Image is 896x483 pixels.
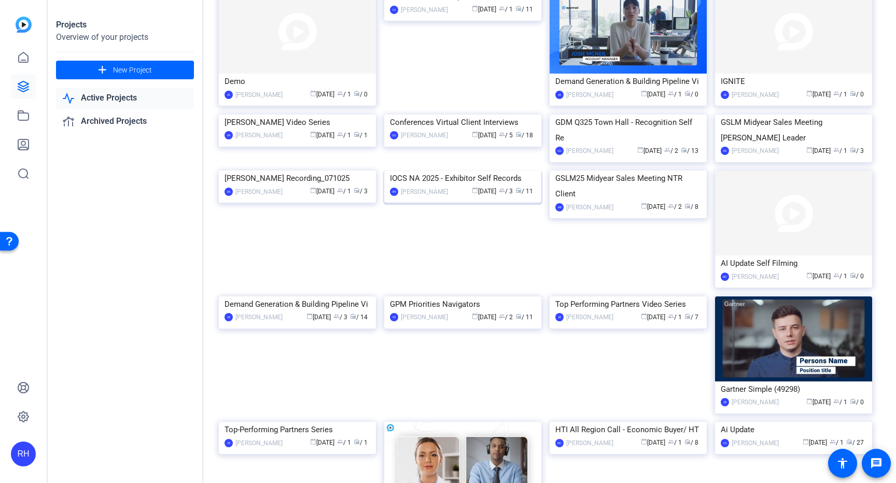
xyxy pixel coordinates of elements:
span: [DATE] [306,314,331,321]
span: group [499,5,505,11]
div: [PERSON_NAME] [235,438,283,448]
span: radio [850,398,856,404]
span: / 1 [499,6,513,13]
div: [PERSON_NAME] Video Series [225,115,370,130]
div: JK [225,91,233,99]
div: [PERSON_NAME] [732,272,779,282]
span: group [833,398,839,404]
div: GSLM Midyear Sales Meeting [PERSON_NAME] Leader [721,115,866,146]
div: SS [390,313,398,321]
span: radio [681,147,687,153]
div: [PERSON_NAME] [235,130,283,140]
div: GPM Priorities Navigators [390,296,536,312]
span: radio [350,313,356,319]
span: calendar_today [806,398,813,404]
div: Ai Update [721,422,866,437]
div: JB [721,398,729,406]
span: / 3 [333,314,347,321]
div: DK [225,188,233,196]
div: RH [390,188,398,196]
div: [PERSON_NAME] [401,312,448,322]
span: / 14 [350,314,368,321]
span: radio [515,5,522,11]
div: HTI All Region Call - Economic Buyer/ HT [555,422,701,437]
span: [DATE] [310,91,334,98]
span: / 0 [850,273,864,280]
span: / 1 [833,273,847,280]
span: / 8 [684,203,698,210]
span: calendar_today [637,147,643,153]
div: MC [721,273,729,281]
span: group [668,203,674,209]
span: calendar_today [803,438,809,445]
span: radio [850,147,856,153]
span: group [499,187,505,193]
span: / 3 [499,188,513,195]
div: [PERSON_NAME] [566,438,613,448]
span: calendar_today [641,203,647,209]
span: [DATE] [803,439,827,446]
span: radio [684,203,691,209]
span: calendar_today [641,90,647,96]
span: [DATE] [806,273,831,280]
span: calendar_today [806,272,813,278]
span: group [833,272,839,278]
div: [PERSON_NAME] [732,397,779,407]
span: / 1 [668,439,682,446]
div: AM [555,203,564,211]
span: [DATE] [806,399,831,406]
span: [DATE] [472,314,496,321]
div: [PERSON_NAME] [732,146,779,156]
mat-icon: add [96,64,109,77]
span: calendar_today [641,438,647,445]
div: GSLM25 Midyear Sales Meeting NTR Client [555,171,701,202]
span: / 2 [499,314,513,321]
span: radio [354,438,360,445]
mat-icon: message [870,457,883,470]
span: calendar_today [641,313,647,319]
span: radio [354,90,360,96]
span: / 18 [515,132,533,139]
div: IGNITE [721,74,866,89]
span: / 0 [850,399,864,406]
div: JB [555,91,564,99]
span: [DATE] [472,132,496,139]
span: radio [850,272,856,278]
div: LW [225,131,233,139]
span: radio [684,313,691,319]
span: / 1 [833,399,847,406]
span: radio [850,90,856,96]
div: GDM Q325 Town Hall - Recognition Self Re [555,115,701,146]
span: calendar_today [806,147,813,153]
span: group [664,147,670,153]
span: / 0 [850,91,864,98]
span: radio [515,313,522,319]
div: [PERSON_NAME] [566,90,613,100]
span: [DATE] [637,147,662,154]
span: calendar_today [310,187,316,193]
span: [DATE] [641,439,665,446]
div: Demand Generation & Building Pipeline Vi [555,74,701,89]
span: / 1 [337,132,351,139]
div: CA [390,6,398,14]
span: / 11 [515,6,533,13]
span: calendar_today [310,438,316,445]
span: / 5 [499,132,513,139]
div: [PERSON_NAME] [732,90,779,100]
span: group [499,313,505,319]
span: [DATE] [641,314,665,321]
span: / 1 [668,91,682,98]
div: Overview of your projects [56,31,194,44]
span: calendar_today [472,131,478,137]
span: group [333,313,340,319]
span: group [337,90,343,96]
a: Archived Projects [56,111,194,132]
div: [PERSON_NAME] [732,438,779,448]
span: [DATE] [806,91,831,98]
div: [PERSON_NAME] [566,312,613,322]
div: [PERSON_NAME] [235,187,283,197]
span: / 1 [354,439,368,446]
span: group [337,438,343,445]
span: radio [515,187,522,193]
div: Gartner Simple (49298) [721,381,866,397]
